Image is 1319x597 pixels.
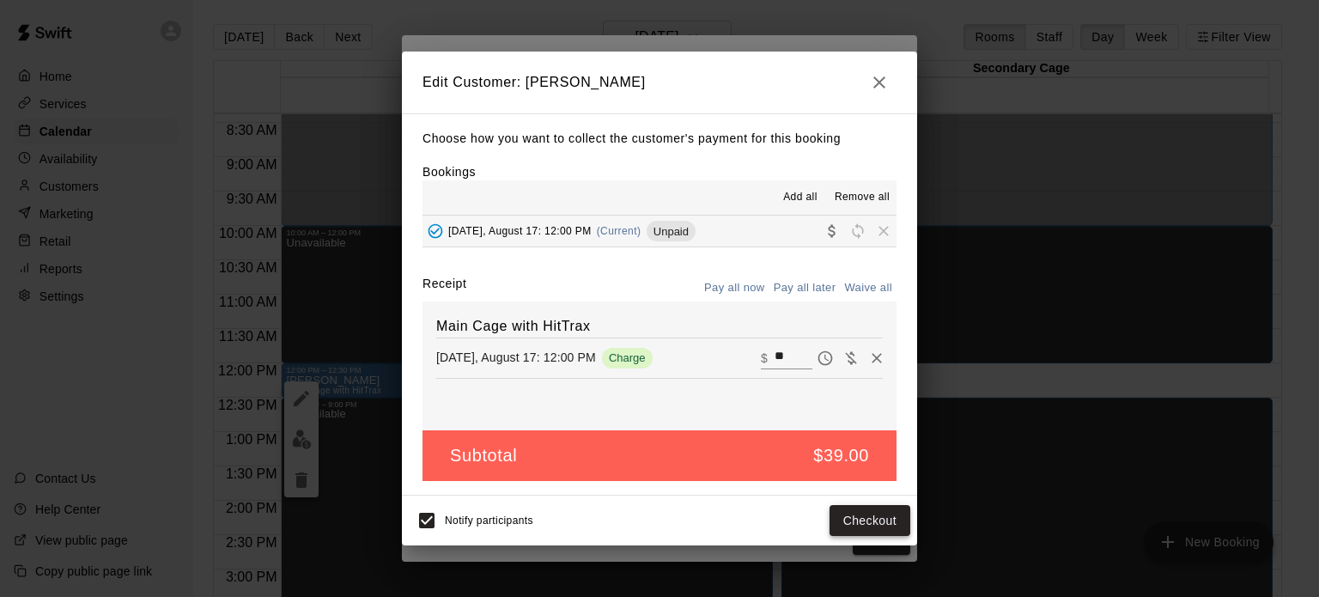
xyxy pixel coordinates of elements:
button: Checkout [830,505,910,537]
h6: Main Cage with HitTrax [436,315,883,338]
button: Remove all [828,184,897,211]
span: Reschedule [845,224,871,237]
h2: Edit Customer: [PERSON_NAME] [402,52,917,113]
span: Add all [783,189,818,206]
p: $ [761,350,768,367]
button: Pay all now [700,275,769,302]
p: Choose how you want to collect the customer's payment for this booking [422,128,897,149]
button: Pay all later [769,275,841,302]
span: (Current) [597,225,641,237]
span: Collect payment [819,224,845,237]
button: Added - Collect Payment [422,218,448,244]
label: Receipt [422,275,466,302]
h5: Subtotal [450,444,517,467]
button: Add all [773,184,828,211]
p: [DATE], August 17: 12:00 PM [436,349,596,366]
span: Notify participants [445,515,533,527]
span: Pay later [812,350,838,364]
span: Charge [602,351,653,364]
span: [DATE], August 17: 12:00 PM [448,225,592,237]
button: Added - Collect Payment[DATE], August 17: 12:00 PM(Current)UnpaidCollect paymentRescheduleRemove [422,216,897,247]
span: Unpaid [647,225,696,238]
span: Remove [871,224,897,237]
span: Waive payment [838,350,864,364]
label: Bookings [422,165,476,179]
button: Remove [864,345,890,371]
button: Waive all [840,275,897,302]
h5: $39.00 [813,444,869,467]
span: Remove all [835,189,890,206]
